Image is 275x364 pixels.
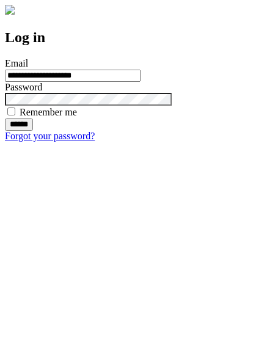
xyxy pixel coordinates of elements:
a: Forgot your password? [5,131,95,141]
h2: Log in [5,29,270,46]
img: logo-4e3dc11c47720685a147b03b5a06dd966a58ff35d612b21f08c02c0306f2b779.png [5,5,15,15]
label: Password [5,82,42,92]
label: Email [5,58,28,68]
label: Remember me [20,107,77,117]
